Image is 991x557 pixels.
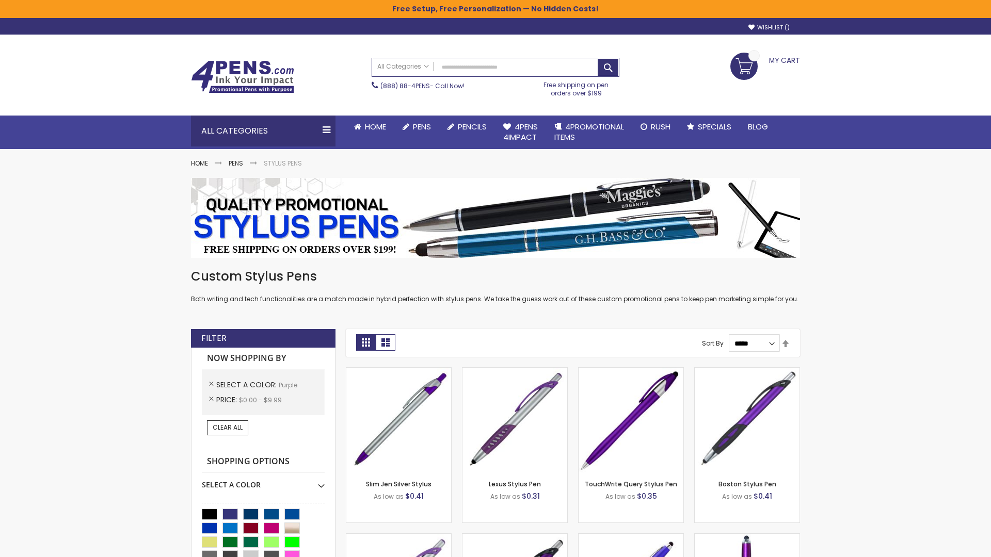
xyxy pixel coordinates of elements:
span: 4PROMOTIONAL ITEMS [554,121,624,142]
span: Rush [651,121,670,132]
span: $0.35 [637,491,657,501]
a: Home [191,159,208,168]
span: Purple [279,381,297,389]
strong: Now Shopping by [202,348,325,369]
strong: Filter [201,333,227,344]
img: Boston Stylus Pen-Purple [695,368,800,472]
a: Specials [679,116,740,138]
span: Home [365,121,386,132]
a: 4Pens4impact [495,116,546,149]
a: Wishlist [748,24,790,31]
h1: Custom Stylus Pens [191,268,800,285]
div: All Categories [191,116,335,146]
a: Boston Silver Stylus Pen-Purple [346,533,451,542]
span: Pens [413,121,431,132]
span: $0.41 [754,491,772,501]
strong: Shopping Options [202,451,325,473]
span: $0.41 [405,491,424,501]
strong: Grid [356,334,376,351]
a: Slim Jen Silver Stylus-Purple [346,367,451,376]
span: As low as [490,492,520,501]
a: Home [346,116,394,138]
span: Specials [698,121,731,132]
span: As low as [722,492,752,501]
span: Select A Color [216,380,279,390]
strong: Stylus Pens [264,159,302,168]
a: Lexus Metallic Stylus Pen-Purple [462,533,567,542]
span: Price [216,395,239,405]
a: Pens [229,159,243,168]
a: Lexus Stylus Pen [489,480,541,488]
span: 4Pens 4impact [503,121,538,142]
span: Blog [748,121,768,132]
a: Boston Stylus Pen [718,480,776,488]
div: Both writing and tech functionalities are a match made in hybrid perfection with stylus pens. We ... [191,268,800,304]
a: TouchWrite Query Stylus Pen-Purple [579,367,683,376]
img: Stylus Pens [191,178,800,258]
span: As low as [374,492,404,501]
span: As low as [605,492,635,501]
a: TouchWrite Query Stylus Pen [585,480,677,488]
img: Lexus Stylus Pen-Purple [462,368,567,472]
span: Pencils [458,121,487,132]
a: TouchWrite Command Stylus Pen-Purple [695,533,800,542]
img: Slim Jen Silver Stylus-Purple [346,368,451,472]
span: Clear All [213,423,243,432]
a: All Categories [372,58,434,75]
a: Pens [394,116,439,138]
a: Lexus Stylus Pen-Purple [462,367,567,376]
span: $0.00 - $9.99 [239,396,282,404]
label: Sort By [702,339,724,348]
a: Rush [632,116,679,138]
img: TouchWrite Query Stylus Pen-Purple [579,368,683,472]
span: - Call Now! [380,81,465,90]
a: 4PROMOTIONALITEMS [546,116,632,149]
img: 4Pens Custom Pens and Promotional Products [191,60,294,93]
a: Pencils [439,116,495,138]
span: $0.31 [522,491,540,501]
a: Slim Jen Silver Stylus [366,480,431,488]
a: Boston Stylus Pen-Purple [695,367,800,376]
a: Blog [740,116,776,138]
a: Clear All [207,420,248,435]
div: Select A Color [202,472,325,490]
a: (888) 88-4PENS [380,81,430,90]
div: Free shipping on pen orders over $199 [533,77,620,97]
a: Sierra Stylus Twist Pen-Purple [579,533,683,542]
span: All Categories [377,62,429,71]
